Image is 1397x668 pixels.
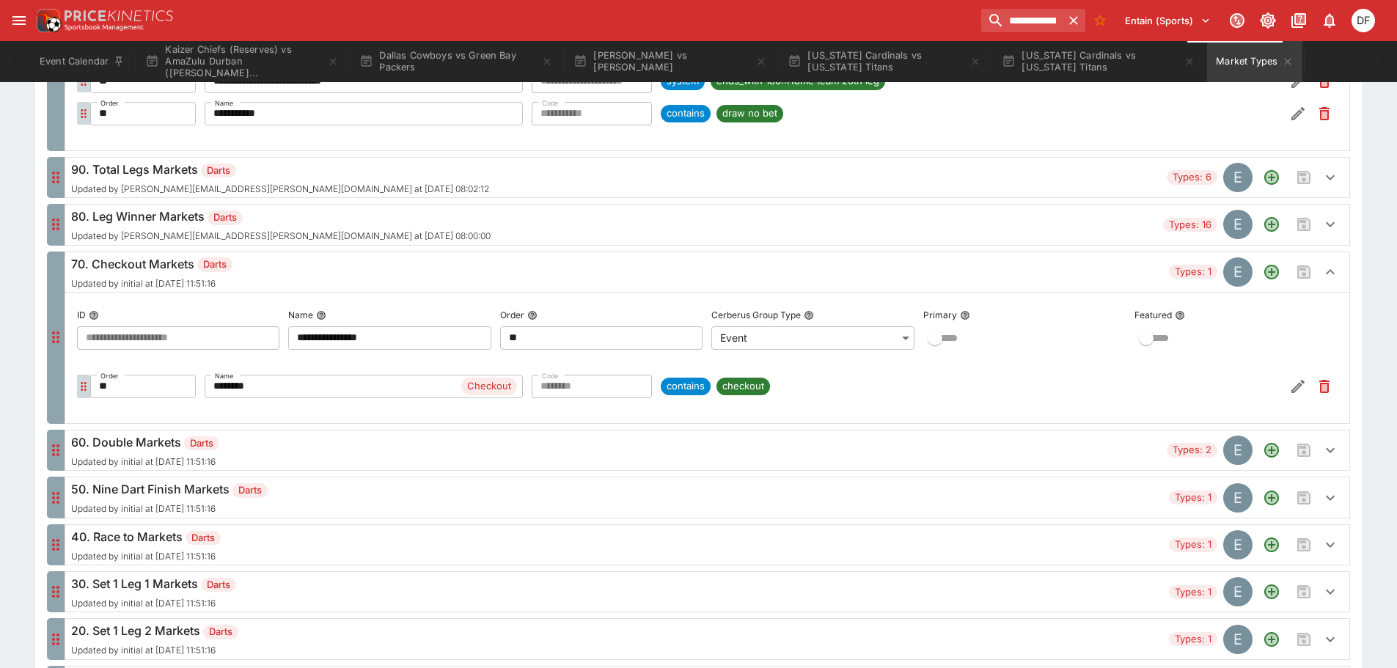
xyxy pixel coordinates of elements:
button: Select Tenant [1116,9,1220,32]
button: [US_STATE] Cardinals vs [US_STATE] Titans [993,41,1204,82]
button: Add a new Market type to the group [1258,626,1285,653]
button: Remove Market Code from the group [1311,373,1338,400]
button: Dallas Cowboys vs Green Bay Packers [351,41,562,82]
button: Cerberus Group Type [804,310,814,320]
span: draw no bet [716,106,783,121]
span: Save changes to the Market Type group [1291,259,1317,285]
p: Order [500,309,524,321]
div: EVENT [1223,483,1253,513]
label: Code [542,368,559,385]
img: Sportsbook Management [65,24,144,31]
span: Updated by [PERSON_NAME][EMAIL_ADDRESS][PERSON_NAME][DOMAIN_NAME] at [DATE] 08:02:12 [71,184,489,194]
span: Save changes to the Market Type group [1291,164,1317,191]
h6: 50. Nine Dart Finish Markets [71,480,268,498]
div: EVENT [1223,530,1253,559]
button: [US_STATE] Cardinals vs [US_STATE] Titans [779,41,990,82]
p: Primary [923,309,957,321]
p: Cerberus Group Type [711,309,801,321]
label: Order [100,368,119,385]
span: Types: 6 [1167,170,1217,185]
button: Remove Market Code from the group [1311,100,1338,127]
button: David Foster [1347,4,1379,37]
span: Updated by initial at [DATE] 11:51:16 [71,279,232,289]
div: EVENT [1223,210,1253,239]
button: ID [89,310,99,320]
span: contains [661,106,711,121]
span: Updated by initial at [DATE] 11:51:16 [71,598,236,609]
label: Order [100,95,119,112]
button: Kaizer Chiefs (Reserves) vs AmaZulu Durban ([PERSON_NAME]... [136,41,348,82]
div: EVENT [1223,577,1253,606]
span: Updated by initial at [DATE] 11:51:16 [71,504,268,514]
span: Save changes to the Market Type group [1291,579,1317,605]
p: Name [288,309,313,321]
span: Save changes to the Market Type group [1291,532,1317,558]
div: EVENT [1223,163,1253,192]
h6: 30. Set 1 Leg 1 Markets [71,575,236,592]
button: open drawer [6,7,32,34]
span: checkout [716,379,770,394]
button: Event Calendar [31,41,133,82]
button: Add a new Market type to the group [1258,532,1285,558]
span: Types: 16 [1163,218,1217,232]
span: Types: 1 [1169,491,1217,505]
span: Darts [201,578,236,592]
span: Types: 1 [1169,265,1217,279]
span: Updated by [PERSON_NAME][EMAIL_ADDRESS][PERSON_NAME][DOMAIN_NAME] at [DATE] 08:00:00 [71,231,491,241]
button: Order [527,310,538,320]
label: Name [215,95,234,112]
h6: 80. Leg Winner Markets [71,208,491,225]
h6: 20. Set 1 Leg 2 Markets [71,622,238,639]
span: Types: 1 [1169,537,1217,552]
button: Market Types [1207,41,1302,82]
span: Darts [197,257,232,272]
span: Darts [232,483,268,498]
button: Add a new Market type to the group [1258,211,1285,238]
button: Add a new Market type to the group [1258,164,1285,191]
span: Darts [203,625,238,639]
span: Save changes to the Market Type group [1291,485,1317,511]
span: Checkout [461,379,517,394]
h6: 90. Total Legs Markets [71,161,489,178]
div: EVENT [1223,436,1253,465]
span: Updated by initial at [DATE] 11:51:16 [71,551,221,562]
span: Darts [184,436,219,451]
button: Connected to PK [1224,7,1250,34]
p: ID [77,309,86,321]
button: Add a new Market type to the group [1258,259,1285,285]
span: Save changes to the Market Type group [1291,211,1317,238]
h6: 60. Double Markets [71,433,219,451]
button: Featured [1175,310,1185,320]
span: Types: 1 [1169,585,1217,600]
button: Name [316,310,326,320]
div: David Foster [1352,9,1375,32]
span: Darts [208,210,243,225]
span: Darts [201,164,236,178]
span: Types: 2 [1167,443,1217,458]
img: PriceKinetics [65,10,173,21]
span: Updated by initial at [DATE] 11:51:16 [71,457,219,467]
button: Toggle light/dark mode [1255,7,1281,34]
input: search [981,9,1062,32]
h6: 40. Race to Markets [71,528,221,546]
p: Featured [1134,309,1172,321]
div: EVENT [1223,625,1253,654]
img: PriceKinetics Logo [32,6,62,35]
button: Add a new Market type to the group [1258,579,1285,605]
div: Event [711,326,914,350]
span: Darts [186,531,221,546]
span: Updated by initial at [DATE] 11:51:16 [71,645,238,656]
div: EVENT [1223,257,1253,287]
h6: 70. Checkout Markets [71,255,232,273]
button: Primary [960,310,970,320]
button: Documentation [1286,7,1312,34]
span: contains [661,379,711,394]
label: Code [542,95,559,112]
label: Name [215,368,234,385]
span: Save changes to the Market Type group [1291,626,1317,653]
button: Notifications [1316,7,1343,34]
button: Add a new Market type to the group [1258,437,1285,463]
button: [PERSON_NAME] vs [PERSON_NAME] [565,41,776,82]
button: Add a new Market type to the group [1258,485,1285,511]
span: Types: 1 [1169,632,1217,647]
